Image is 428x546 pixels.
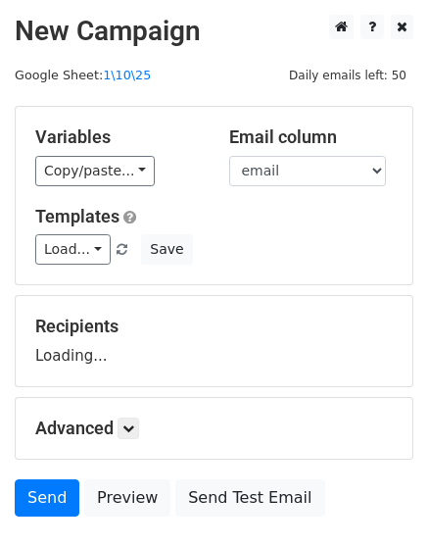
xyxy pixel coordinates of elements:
[282,68,413,82] a: Daily emails left: 50
[35,418,393,439] h5: Advanced
[15,479,79,517] a: Send
[282,65,413,86] span: Daily emails left: 50
[229,126,394,148] h5: Email column
[35,234,111,265] a: Load...
[175,479,324,517] a: Send Test Email
[35,206,119,226] a: Templates
[103,68,151,82] a: 1\10\25
[35,316,393,367] div: Loading...
[84,479,170,517] a: Preview
[15,15,413,48] h2: New Campaign
[141,234,192,265] button: Save
[35,126,200,148] h5: Variables
[35,156,155,186] a: Copy/paste...
[35,316,393,337] h5: Recipients
[15,68,151,82] small: Google Sheet:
